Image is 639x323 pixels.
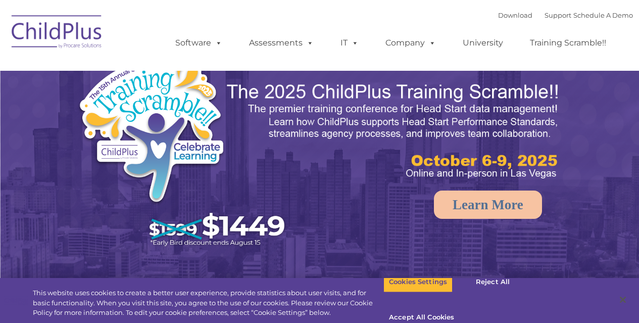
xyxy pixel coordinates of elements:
[434,191,542,219] a: Learn More
[453,33,513,53] a: University
[239,33,324,53] a: Assessments
[461,271,524,293] button: Reject All
[612,289,634,311] button: Close
[498,11,532,19] a: Download
[573,11,633,19] a: Schedule A Demo
[383,271,453,293] button: Cookies Settings
[498,11,633,19] font: |
[330,33,369,53] a: IT
[33,288,383,318] div: This website uses cookies to create a better user experience, provide statistics about user visit...
[520,33,616,53] a: Training Scramble!!
[7,8,108,59] img: ChildPlus by Procare Solutions
[165,33,232,53] a: Software
[545,11,571,19] a: Support
[375,33,446,53] a: Company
